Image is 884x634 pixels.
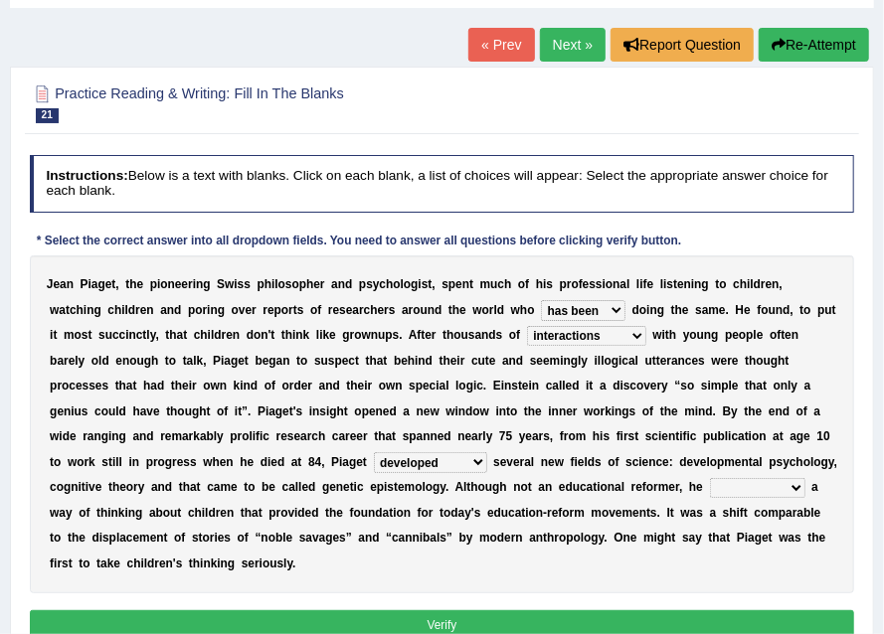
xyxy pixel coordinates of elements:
b: p [359,277,366,291]
b: h [520,303,527,317]
b: i [207,303,210,317]
button: Re-Attempt [759,28,869,62]
b: n [481,328,488,342]
b: o [75,328,82,342]
b: t [183,328,187,342]
b: r [409,303,414,317]
b: o [719,277,726,291]
b: e [181,277,188,291]
b: k [303,328,310,342]
b: f [317,303,321,317]
b: p [448,277,455,291]
b: h [200,328,207,342]
b: c [364,303,371,317]
b: n [428,303,435,317]
b: f [417,328,421,342]
b: e [140,303,147,317]
b: g [342,328,349,342]
b: n [684,277,691,291]
b: i [292,328,295,342]
b: o [354,328,361,342]
b: d [214,328,221,342]
b: i [662,328,665,342]
b: r [252,303,257,317]
b: m [480,277,491,291]
b: i [747,277,750,291]
b: u [461,328,468,342]
b: p [274,303,281,317]
b: i [639,277,642,291]
b: u [769,303,776,317]
b: r [203,303,208,317]
b: a [475,328,482,342]
b: o [482,303,489,317]
b: n [792,328,798,342]
b: h [370,303,377,317]
b: a [177,328,184,342]
b: o [518,277,525,291]
b: o [770,328,777,342]
b: r [222,328,227,342]
b: h [446,328,453,342]
b: t [53,328,57,342]
b: i [646,303,649,317]
b: e [583,277,590,291]
b: s [695,303,702,317]
b: u [697,328,704,342]
b: ' [268,328,271,342]
b: t [665,328,669,342]
b: t [88,328,92,342]
b: c [733,277,740,291]
b: t [165,328,169,342]
b: p [188,303,195,317]
b: t [716,277,720,291]
b: e [226,328,233,342]
b: o [527,303,534,317]
b: c [107,303,114,317]
b: t [428,277,432,291]
b: l [125,303,128,317]
b: i [157,277,160,291]
b: w [362,328,371,342]
b: o [232,303,239,317]
b: h [669,328,676,342]
b: h [306,277,313,291]
b: o [160,277,167,291]
b: g [203,277,210,291]
b: d [174,303,181,317]
b: f [643,277,647,291]
b: . [726,303,729,317]
b: l [494,303,497,317]
b: i [419,277,422,291]
b: t [469,277,473,291]
b: a [59,303,66,317]
b: c [194,328,201,342]
b: l [626,277,629,291]
a: « Prev [468,28,534,62]
b: t [671,303,675,317]
b: n [694,277,701,291]
b: l [660,277,663,291]
b: i [319,328,322,342]
b: i [208,328,211,342]
b: h [740,277,747,291]
b: r [328,303,333,317]
b: e [647,277,654,291]
b: d [435,303,442,317]
b: , [432,277,435,291]
div: * Select the correct answer into all dropdown fields. You need to answer all questions before cli... [30,234,689,251]
b: u [421,303,428,317]
b: a [60,277,67,291]
b: s [238,277,245,291]
b: i [125,328,128,342]
b: a [352,303,359,317]
b: t [421,328,425,342]
b: r [64,354,69,368]
b: o [739,328,746,342]
b: p [560,277,567,291]
b: l [754,328,757,342]
b: s [82,328,88,342]
b: h [265,277,271,291]
b: p [299,277,306,291]
b: n [233,328,240,342]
